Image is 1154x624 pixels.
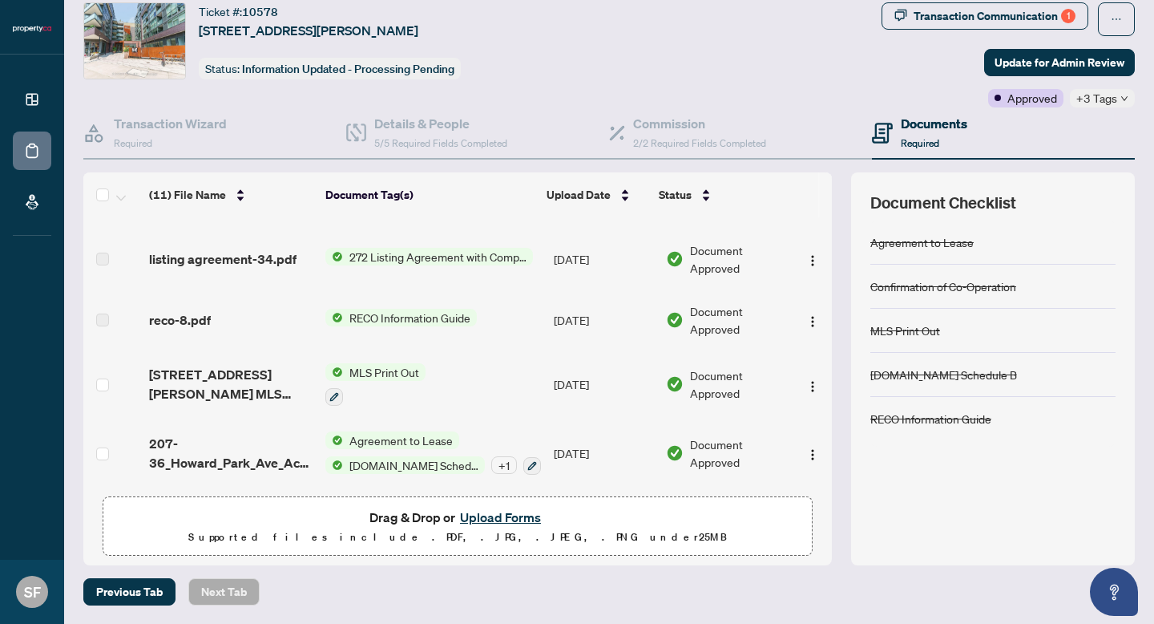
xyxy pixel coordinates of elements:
[325,432,343,449] img: Status Icon
[690,302,789,338] span: Document Approved
[149,310,211,330] span: reco-8.pdf
[325,456,343,474] img: Status Icon
[343,248,533,265] span: 272 Listing Agreement with Company Schedule A
[633,137,766,149] span: 2/2 Required Fields Completed
[343,363,426,381] span: MLS Print Out
[149,434,313,472] span: 207-36_Howard_Park_Ave_Accepted offer_.pdf
[1120,95,1128,103] span: down
[374,114,507,133] h4: Details & People
[870,366,1017,383] div: [DOMAIN_NAME] Schedule B
[690,241,789,277] span: Document Approved
[984,49,1135,76] button: Update for Admin Review
[870,410,991,427] div: RECO Information Guide
[149,365,313,403] span: [STREET_ADDRESS][PERSON_NAME] MLS Listing 1.pdf
[149,249,297,269] span: listing agreement-34.pdf
[325,309,477,326] button: Status IconRECO Information Guide
[901,114,967,133] h4: Documents
[666,250,684,268] img: Document Status
[242,62,454,76] span: Information Updated - Processing Pending
[806,254,819,267] img: Logo
[1007,89,1057,107] span: Approved
[374,137,507,149] span: 5/5 Required Fields Completed
[96,579,163,605] span: Previous Tab
[325,248,533,265] button: Status Icon272 Listing Agreement with Company Schedule A
[870,192,1016,214] span: Document Checklist
[666,311,684,329] img: Document Status
[143,172,319,217] th: (11) File Name
[901,137,939,149] span: Required
[806,448,819,461] img: Logo
[369,507,546,528] span: Drag & Drop or
[547,229,660,290] td: [DATE]
[319,172,540,217] th: Document Tag(s)
[547,186,611,204] span: Upload Date
[540,172,652,217] th: Upload Date
[995,50,1124,75] span: Update for Admin Review
[325,248,343,265] img: Status Icon
[1076,89,1117,107] span: +3 Tags
[199,58,461,79] div: Status:
[343,432,459,449] span: Agreement to Lease
[652,172,789,217] th: Status
[870,322,940,339] div: MLS Print Out
[13,24,51,34] img: logo
[455,507,546,528] button: Upload Forms
[800,440,825,466] button: Logo
[24,581,41,603] span: SF
[325,363,426,407] button: Status IconMLS Print Out
[800,246,825,272] button: Logo
[1111,14,1122,25] span: ellipsis
[149,186,226,204] span: (11) File Name
[188,578,260,606] button: Next Tab
[113,528,802,547] p: Supported files include .PDF, .JPG, .JPEG, .PNG under 25 MB
[547,419,660,488] td: [DATE]
[325,309,343,326] img: Status Icon
[83,578,176,606] button: Previous Tab
[114,114,227,133] h4: Transaction Wizard
[666,375,684,393] img: Document Status
[914,3,1075,29] div: Transaction Communication
[800,371,825,397] button: Logo
[1061,9,1075,23] div: 1
[1090,568,1138,616] button: Open asap
[547,290,660,350] td: [DATE]
[666,444,684,462] img: Document Status
[199,21,418,40] span: [STREET_ADDRESS][PERSON_NAME]
[870,278,1016,295] div: Confirmation of Co-Operation
[870,233,974,251] div: Agreement to Lease
[882,2,1088,30] button: Transaction Communication1
[242,5,278,19] span: 10578
[547,350,660,419] td: [DATE]
[690,367,789,402] span: Document Approved
[84,3,185,79] img: IMG-W12376651_1.jpg
[343,309,477,326] span: RECO Information Guide
[633,114,766,133] h4: Commission
[806,315,819,328] img: Logo
[343,456,485,474] span: [DOMAIN_NAME] Schedule B
[325,432,541,475] button: Status IconAgreement to LeaseStatus Icon[DOMAIN_NAME] Schedule B+1
[114,137,152,149] span: Required
[103,497,812,557] span: Drag & Drop orUpload FormsSupported files include .PDF, .JPG, .JPEG, .PNG under25MB
[325,363,343,381] img: Status Icon
[806,380,819,393] img: Logo
[199,2,278,21] div: Ticket #:
[491,456,517,474] div: + 1
[800,307,825,333] button: Logo
[690,436,789,471] span: Document Approved
[659,186,692,204] span: Status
